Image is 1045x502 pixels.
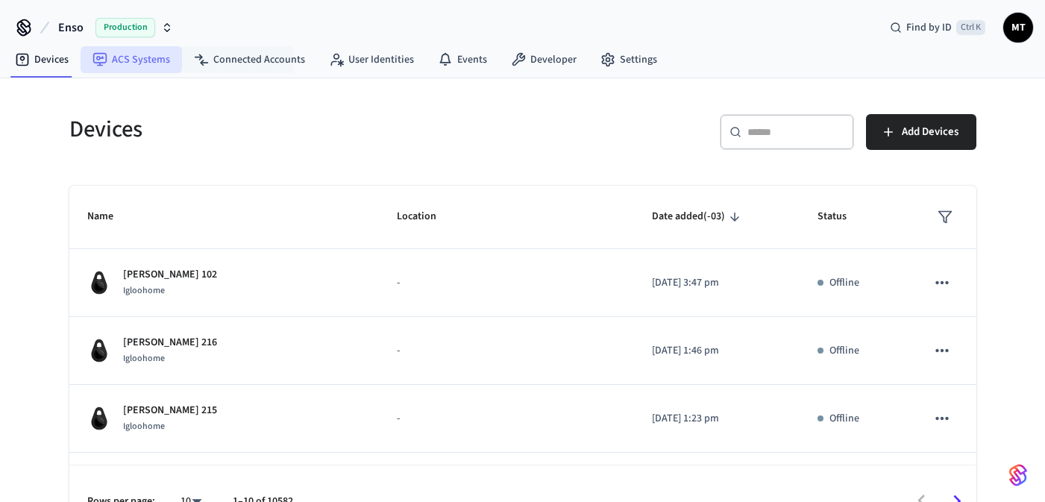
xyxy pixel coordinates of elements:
[123,420,165,433] span: Igloohome
[397,343,616,359] p: -
[829,275,859,291] p: Offline
[123,335,217,351] p: [PERSON_NAME] 216
[123,284,165,297] span: Igloohome
[397,411,616,427] p: -
[652,343,782,359] p: [DATE] 1:46 pm
[829,343,859,359] p: Offline
[1009,463,1027,487] img: SeamLogoGradient.69752ec5.svg
[95,18,155,37] span: Production
[652,275,782,291] p: [DATE] 3:47 pm
[866,114,976,150] button: Add Devices
[652,411,782,427] p: [DATE] 1:23 pm
[87,407,111,430] img: igloohome_igke
[956,20,985,35] span: Ctrl K
[589,46,669,73] a: Settings
[829,411,859,427] p: Offline
[1005,14,1032,41] span: MT
[87,339,111,363] img: igloohome_igke
[81,46,182,73] a: ACS Systems
[317,46,426,73] a: User Identities
[818,205,866,228] span: Status
[397,275,616,291] p: -
[69,114,514,145] h5: Devices
[123,352,165,365] span: Igloohome
[878,14,997,41] div: Find by IDCtrl K
[87,205,133,228] span: Name
[123,403,217,418] p: [PERSON_NAME] 215
[906,20,952,35] span: Find by ID
[87,271,111,295] img: igloohome_igke
[426,46,499,73] a: Events
[1003,13,1033,43] button: MT
[182,46,317,73] a: Connected Accounts
[652,205,744,228] span: Date added(-03)
[58,19,84,37] span: Enso
[902,122,958,142] span: Add Devices
[123,267,217,283] p: [PERSON_NAME] 102
[397,205,456,228] span: Location
[3,46,81,73] a: Devices
[499,46,589,73] a: Developer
